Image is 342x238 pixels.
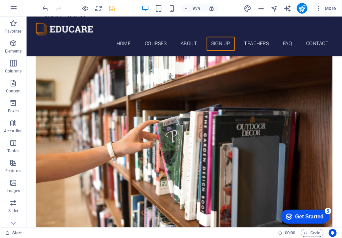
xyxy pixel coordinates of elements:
p: Columns [5,68,22,74]
i: Reload page [95,5,103,12]
div: Get Started [20,7,48,13]
div: 5 [49,1,56,8]
button: design [244,4,252,12]
p: Content [6,88,21,94]
button: publish [297,3,307,14]
span: Code [304,229,320,237]
p: Slider [8,208,19,213]
h6: 95% [191,4,202,12]
button: 95% [181,4,205,12]
p: Elements [5,49,22,54]
p: Features [5,168,21,174]
button: Usercentrics [329,229,337,237]
h6: Session time [278,229,296,237]
button: reload [95,4,103,12]
i: Save (Ctrl+S) [108,5,116,12]
i: Pages (Ctrl+Alt+S) [257,5,265,12]
p: Accordion [4,128,23,134]
button: undo [42,4,49,12]
button: Code [301,229,323,237]
span: : [290,230,291,235]
button: More [313,3,339,14]
i: On resize automatically adjust zoom level to fit chosen device. [209,5,214,11]
button: Click here to leave preview mode and continue editing [81,4,89,12]
p: Boxes [8,108,19,114]
i: Design (Ctrl+Alt+Y) [244,5,251,12]
button: navigator [270,4,278,12]
button: save [108,4,116,12]
button: text_generator [284,4,292,12]
a: Click to cancel selection. Double-click to open Pages [5,229,22,237]
p: Images [7,188,20,193]
i: Publish [298,5,306,12]
span: 00 00 [285,229,295,237]
i: Undo: Cut (Ctrl+Z) [42,5,49,12]
span: More [315,5,336,12]
p: Favorites [5,29,22,34]
i: Navigator [270,5,278,12]
button: pages [257,4,265,12]
p: Tables [7,148,19,154]
div: Get Started 5 items remaining, 0% complete [5,3,54,17]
